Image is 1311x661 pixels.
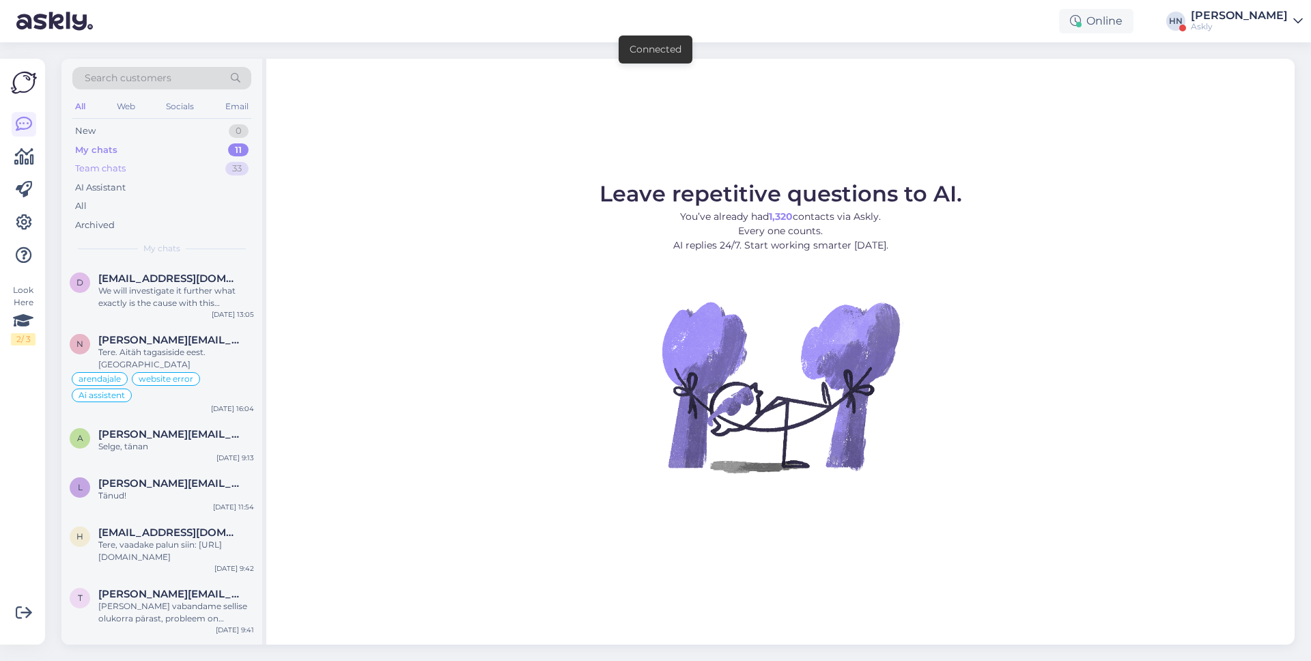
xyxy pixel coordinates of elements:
[72,98,88,115] div: All
[76,531,83,542] span: h
[76,339,83,349] span: n
[213,502,254,512] div: [DATE] 11:54
[600,180,962,207] span: Leave repetitive questions to AI.
[658,264,903,509] img: No Chat active
[76,277,83,287] span: d
[225,162,249,175] div: 33
[98,526,240,539] span: hans@askly.me
[78,593,83,603] span: t
[75,219,115,232] div: Archived
[77,433,83,443] span: a
[1191,21,1288,32] div: Askly
[78,482,83,492] span: l
[228,143,249,157] div: 11
[600,210,962,253] p: You’ve already had contacts via Askly. Every one counts. AI replies 24/7. Start working smarter [...
[223,98,251,115] div: Email
[11,284,36,346] div: Look Here
[75,124,96,138] div: New
[79,391,125,399] span: Ai assistent
[98,539,254,563] div: Tere, vaadake palun siin: [URL][DOMAIN_NAME]
[79,375,121,383] span: arendajale
[216,625,254,635] div: [DATE] 9:41
[75,143,117,157] div: My chats
[98,440,254,453] div: Selge, tänan
[75,181,126,195] div: AI Assistant
[11,70,37,96] img: Askly Logo
[75,199,87,213] div: All
[98,272,240,285] span: daria.karotkaya@ohi-s.com
[98,285,254,309] div: We will investigate it further what exactly is the cause with this particular file that the uploa...
[114,98,138,115] div: Web
[98,477,240,490] span: laura@punktid.ee
[98,346,254,371] div: Tere. Aitäh tagasiside eest. [GEOGRAPHIC_DATA]
[98,490,254,502] div: Tänud!
[11,333,36,346] div: 2 / 3
[630,42,681,57] div: Connected
[214,563,254,574] div: [DATE] 9:42
[229,124,249,138] div: 0
[98,334,240,346] span: nelly.vahtramaa@bustruckparts.com
[1191,10,1303,32] a: [PERSON_NAME]Askly
[769,210,793,223] b: 1,320
[85,71,171,85] span: Search customers
[139,375,193,383] span: website error
[98,428,240,440] span: andra.sepp@bustruckparts.com
[75,162,126,175] div: Team chats
[1191,10,1288,21] div: [PERSON_NAME]
[212,309,254,320] div: [DATE] 13:05
[216,453,254,463] div: [DATE] 9:13
[1059,9,1133,33] div: Online
[1166,12,1185,31] div: HN
[143,242,180,255] span: My chats
[163,98,197,115] div: Socials
[98,600,254,625] div: [PERSON_NAME] vabandame sellise olukorra pärast, probleem on eemaldatud [PERSON_NAME] taas toimib.
[98,588,240,600] span: teele@ecodisain.ee
[211,404,254,414] div: [DATE] 16:04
